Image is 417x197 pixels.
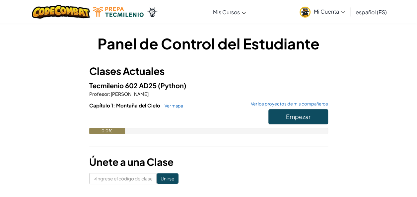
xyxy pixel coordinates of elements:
span: Capítulo 1: Montaña del Cielo [89,102,161,108]
span: Mis Cursos [213,9,240,16]
div: 0.0% [89,128,125,134]
input: <Ingrese el código de clase> [89,173,157,184]
a: Mis Cursos [210,3,249,21]
img: Tecmilenio logo [93,7,144,17]
button: Empezar [268,109,328,124]
a: español (ES) [352,3,390,21]
span: : [109,91,110,97]
span: español (ES) [356,9,387,16]
a: Ver mapa [161,103,183,108]
h3: Clases Actuales [89,64,328,79]
h1: Panel de Control del Estudiante [89,33,328,54]
input: Unirse [157,173,178,184]
img: Ozaria [147,7,158,17]
h3: Únete a una Clase [89,155,328,169]
span: Profesor [89,91,109,97]
img: Logotipo de CodeCombat [32,5,90,19]
img: avatar [300,7,311,18]
span: [PERSON_NAME] [110,91,149,97]
span: (Python) [158,81,186,90]
span: Empezar [286,113,311,120]
a: Ver los proyectos de mis compañeros [247,102,328,106]
span: Tecmilenio 602 AD25 [89,81,158,90]
a: Mi Cuenta [296,1,348,22]
span: Mi Cuenta [314,8,345,15]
